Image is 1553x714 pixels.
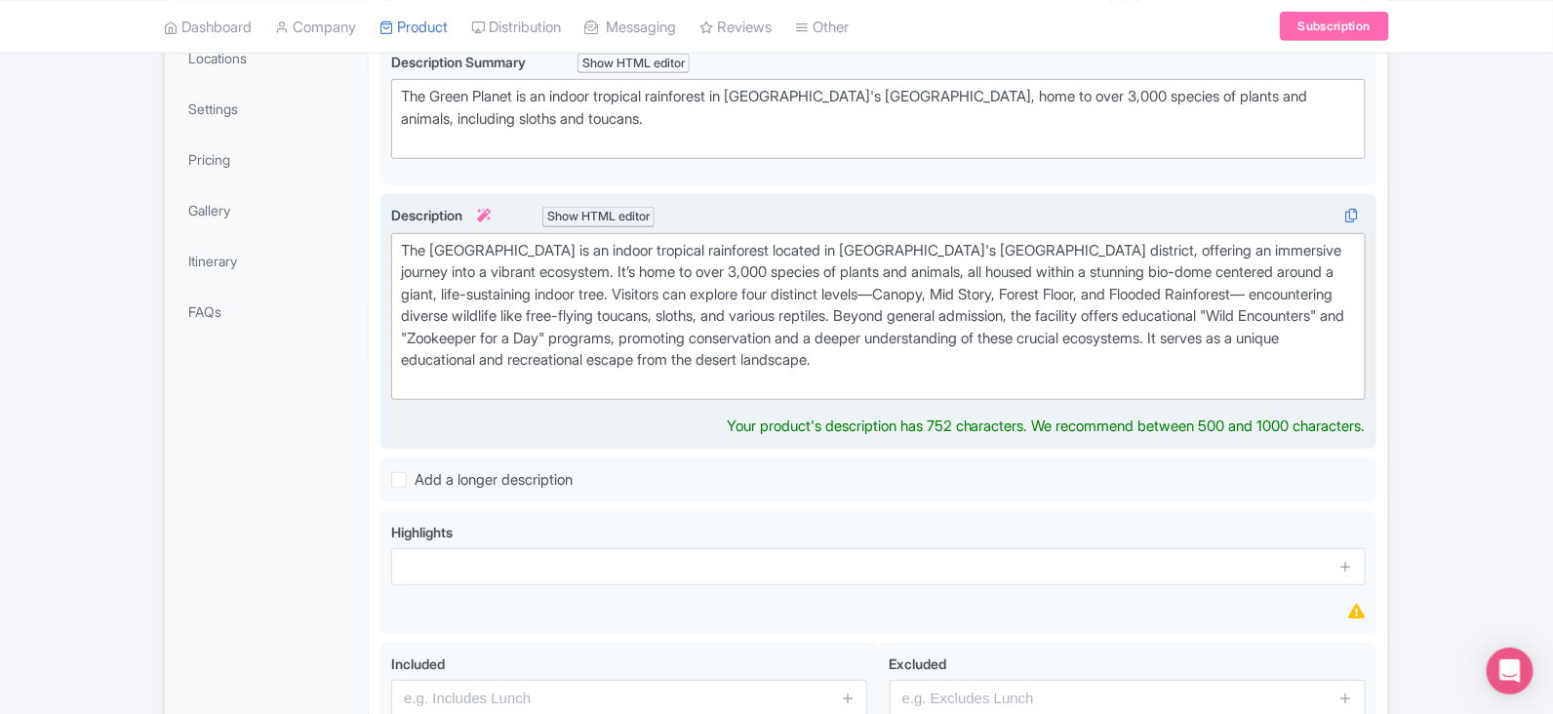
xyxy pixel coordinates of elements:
span: Description [391,207,494,223]
span: Description Summary [391,54,529,70]
span: Add a longer description [415,470,573,489]
div: Show HTML editor [542,207,655,227]
a: Itinerary [169,239,364,283]
a: FAQs [169,290,364,334]
div: Open Intercom Messenger [1487,648,1533,694]
div: The [GEOGRAPHIC_DATA] is an indoor tropical rainforest located in [GEOGRAPHIC_DATA]'s [GEOGRAPHIC... [401,240,1356,394]
a: Locations [169,36,364,80]
span: Excluded [890,655,947,672]
div: Your product's description has 752 characters. We recommend between 500 and 1000 characters. [727,416,1366,438]
span: Included [391,655,445,672]
div: Show HTML editor [577,54,690,74]
span: Highlights [391,524,453,540]
a: Settings [169,87,364,131]
a: Pricing [169,138,364,181]
a: Gallery [169,188,364,232]
a: Subscription [1280,12,1389,41]
div: The Green Planet is an indoor tropical rainforest in [GEOGRAPHIC_DATA]'s [GEOGRAPHIC_DATA], home ... [401,86,1356,152]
